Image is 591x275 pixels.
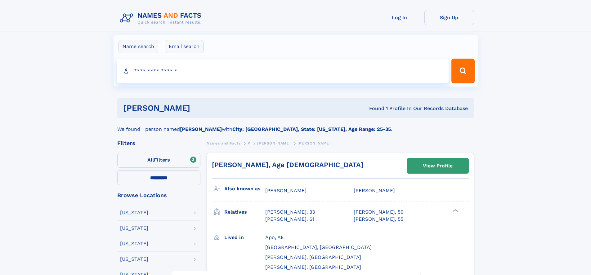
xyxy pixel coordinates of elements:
[265,188,307,193] span: [PERSON_NAME]
[265,216,314,223] a: [PERSON_NAME], 61
[117,59,449,83] input: search input
[375,10,424,25] a: Log In
[265,234,284,240] span: Apo, AE
[354,216,403,223] a: [PERSON_NAME], 55
[224,184,265,194] h3: Also known as
[117,140,200,146] div: Filters
[257,139,290,147] a: [PERSON_NAME]
[232,126,391,132] b: City: [GEOGRAPHIC_DATA], State: [US_STATE], Age Range: 25-35
[423,159,453,173] div: View Profile
[298,141,331,145] span: [PERSON_NAME]
[120,226,148,231] div: [US_STATE]
[123,104,280,112] h1: [PERSON_NAME]
[424,10,474,25] a: Sign Up
[120,241,148,246] div: [US_STATE]
[224,207,265,217] h3: Relatives
[265,209,315,215] a: [PERSON_NAME], 33
[354,209,404,215] a: [PERSON_NAME], 59
[354,188,395,193] span: [PERSON_NAME]
[248,141,250,145] span: P
[224,232,265,243] h3: Lived in
[117,10,207,27] img: Logo Names and Facts
[120,257,148,262] div: [US_STATE]
[257,141,290,145] span: [PERSON_NAME]
[147,157,154,163] span: All
[265,244,372,250] span: [GEOGRAPHIC_DATA], [GEOGRAPHIC_DATA]
[207,139,241,147] a: Names and Facts
[451,59,474,83] button: Search Button
[165,40,204,53] label: Email search
[265,264,361,270] span: [PERSON_NAME], [GEOGRAPHIC_DATA]
[280,105,468,112] div: Found 1 Profile In Our Records Database
[265,254,361,260] span: [PERSON_NAME], [GEOGRAPHIC_DATA]
[407,158,468,173] a: View Profile
[451,209,459,213] div: ❯
[119,40,158,53] label: Name search
[120,210,148,215] div: [US_STATE]
[248,139,250,147] a: P
[117,193,200,198] div: Browse Locations
[212,161,363,169] a: [PERSON_NAME], Age [DEMOGRAPHIC_DATA]
[117,118,474,133] div: We found 1 person named with .
[117,153,200,168] label: Filters
[180,126,222,132] b: [PERSON_NAME]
